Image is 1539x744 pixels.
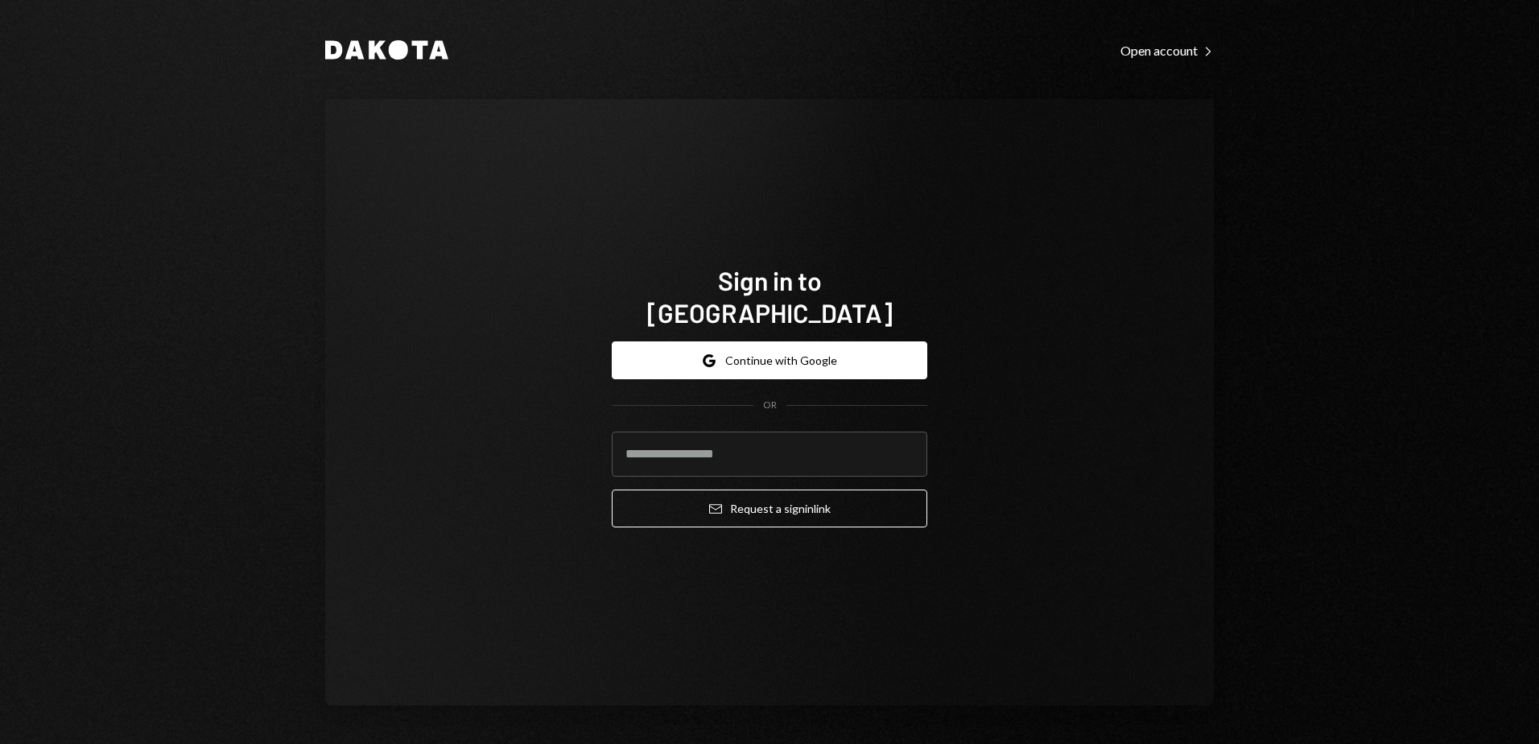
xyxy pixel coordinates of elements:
[1120,43,1214,59] div: Open account
[612,264,927,329] h1: Sign in to [GEOGRAPHIC_DATA]
[612,490,927,527] button: Request a signinlink
[1120,41,1214,59] a: Open account
[763,399,777,412] div: OR
[612,341,927,379] button: Continue with Google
